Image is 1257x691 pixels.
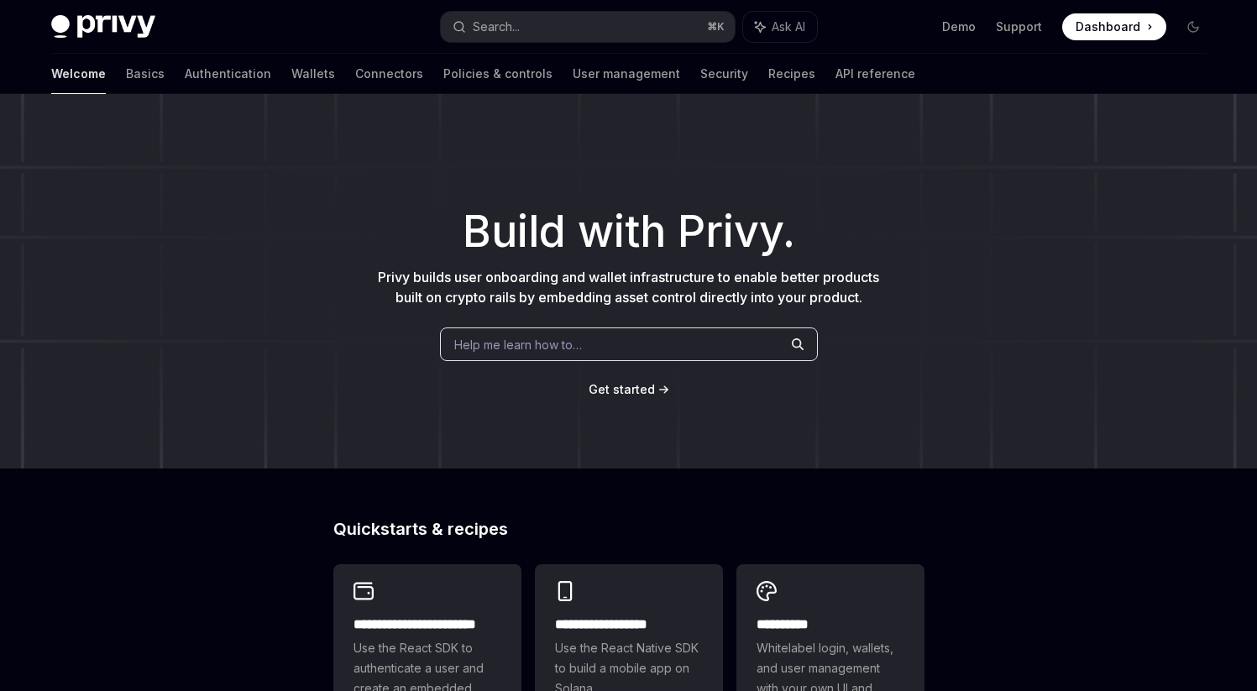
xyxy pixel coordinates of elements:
[743,12,817,42] button: Ask AI
[126,54,165,94] a: Basics
[333,521,508,537] span: Quickstarts & recipes
[768,54,815,94] a: Recipes
[1076,18,1140,35] span: Dashboard
[942,18,976,35] a: Demo
[185,54,271,94] a: Authentication
[51,54,106,94] a: Welcome
[589,382,655,396] span: Get started
[473,17,520,37] div: Search...
[707,20,725,34] span: ⌘ K
[454,336,582,353] span: Help me learn how to…
[1180,13,1207,40] button: Toggle dark mode
[378,269,879,306] span: Privy builds user onboarding and wallet infrastructure to enable better products built on crypto ...
[443,54,553,94] a: Policies & controls
[772,18,805,35] span: Ask AI
[51,15,155,39] img: dark logo
[1062,13,1166,40] a: Dashboard
[441,12,735,42] button: Search...⌘K
[463,217,795,247] span: Build with Privy.
[700,54,748,94] a: Security
[589,381,655,398] a: Get started
[573,54,680,94] a: User management
[835,54,915,94] a: API reference
[291,54,335,94] a: Wallets
[996,18,1042,35] a: Support
[355,54,423,94] a: Connectors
